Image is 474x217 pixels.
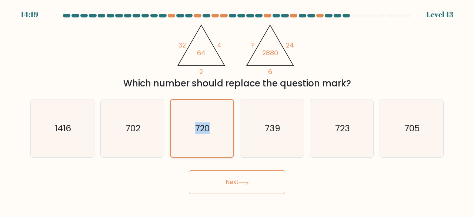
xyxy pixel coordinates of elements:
tspan: 24 [286,40,294,50]
text: 739 [265,122,280,134]
tspan: 64 [197,48,206,57]
text: 705 [404,122,420,134]
tspan: 2880 [262,48,278,57]
tspan: 6 [268,67,272,76]
text: 702 [126,122,140,134]
div: Level 13 [426,9,453,20]
text: 723 [335,122,350,134]
text: 1416 [55,122,71,134]
tspan: 2 [199,67,203,76]
div: Which number should replace the question mark? [35,77,439,90]
button: Next [189,170,285,194]
tspan: ? [251,40,255,50]
text: 720 [195,122,210,134]
div: 14:19 [21,9,38,20]
tspan: 32 [178,40,186,50]
tspan: 4 [217,40,222,50]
